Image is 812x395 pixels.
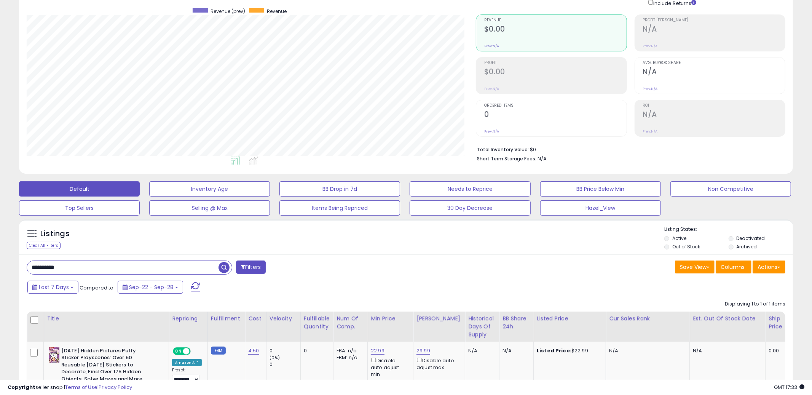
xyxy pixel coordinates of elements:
span: Last 7 Days [39,283,69,291]
div: Repricing [172,315,204,323]
button: Items Being Repriced [279,200,400,216]
span: Sep-22 - Sep-28 [129,283,174,291]
div: Displaying 1 to 1 of 1 items [725,301,785,308]
small: Prev: N/A [643,44,658,48]
span: Columns [721,263,745,271]
div: Min Price [371,315,410,323]
div: Preset: [172,368,202,385]
span: Profit [PERSON_NAME] [643,18,785,22]
button: Inventory Age [149,181,270,197]
small: Prev: N/A [484,129,499,134]
div: Clear All Filters [27,242,61,249]
a: 22.99 [371,347,384,355]
a: 4.50 [248,347,259,355]
div: seller snap | | [8,384,132,391]
button: Non Competitive [670,181,791,197]
div: N/A [503,347,528,354]
label: Active [672,235,686,241]
button: Hazel_View [540,200,661,216]
li: $0 [477,144,780,154]
div: Ship Price [769,315,784,331]
button: Actions [753,261,785,273]
label: Archived [737,243,757,250]
h5: Listings [40,229,70,239]
span: Revenue [484,18,626,22]
button: Sep-22 - Sep-28 [118,281,183,294]
div: [PERSON_NAME] [416,315,462,323]
b: Listed Price: [537,347,571,354]
small: (0%) [270,355,280,361]
label: Out of Stock [672,243,700,250]
button: BB Price Below Min [540,181,661,197]
a: Privacy Policy [99,384,132,391]
span: Revenue [267,8,287,14]
div: Disable auto adjust max [416,356,459,371]
h2: N/A [643,110,785,120]
span: Ordered Items [484,104,626,108]
span: OFF [190,348,202,354]
strong: Copyright [8,384,35,391]
div: Listed Price [537,315,603,323]
button: Save View [675,261,715,273]
button: 30 Day Decrease [410,200,530,216]
button: BB Drop in 7d [279,181,400,197]
span: ON [174,348,183,354]
div: Fulfillment [211,315,242,323]
div: Cur Sales Rank [609,315,686,323]
div: 0 [304,347,327,354]
b: Short Term Storage Fees: [477,155,536,162]
small: Prev: N/A [643,86,658,91]
button: Columns [716,261,751,273]
button: Selling @ Max [149,200,270,216]
b: Total Inventory Value: [477,146,529,153]
h2: $0.00 [484,67,626,78]
div: FBA: n/a [337,347,362,354]
img: 51A4HZhpDzL._SL40_.jpg [49,347,59,363]
div: $22.99 [537,347,600,354]
p: N/A [693,347,759,354]
h2: N/A [643,67,785,78]
div: FBM: n/a [337,354,362,361]
span: Profit [484,61,626,65]
div: BB Share 24h. [503,315,530,331]
span: Compared to: [80,284,115,291]
small: FBM [211,347,226,355]
div: 0.00 [769,347,781,354]
div: Disable auto adjust min [371,356,407,378]
span: 2025-10-6 17:33 GMT [774,384,804,391]
div: 0 [270,347,300,354]
label: Deactivated [737,235,765,241]
button: Default [19,181,140,197]
small: Prev: N/A [484,44,499,48]
div: Velocity [270,315,297,323]
div: Num of Comp. [337,315,364,331]
div: Title [47,315,166,323]
span: ROI [643,104,785,108]
small: Prev: N/A [484,86,499,91]
button: Filters [236,261,266,274]
h2: N/A [643,25,785,35]
button: Last 7 Days [27,281,78,294]
div: Cost [248,315,263,323]
a: Terms of Use [65,384,97,391]
h2: $0.00 [484,25,626,35]
a: 29.99 [416,347,430,355]
button: Top Sellers [19,200,140,216]
div: Amazon AI * [172,359,202,366]
small: Prev: N/A [643,129,658,134]
div: Historical Days Of Supply [468,315,496,339]
div: Est. Out Of Stock Date [693,315,762,323]
div: N/A [609,347,684,354]
button: Needs to Reprice [410,181,530,197]
span: Avg. Buybox Share [643,61,785,65]
h2: 0 [484,110,626,120]
div: Fulfillable Quantity [304,315,330,331]
div: N/A [468,347,493,354]
div: 0 [270,361,300,368]
p: Listing States: [664,226,793,233]
span: N/A [538,155,547,162]
span: Revenue (prev) [211,8,245,14]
